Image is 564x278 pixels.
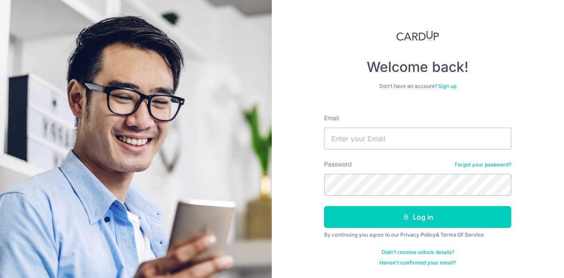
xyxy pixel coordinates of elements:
div: By continuing you agree to our & [324,231,511,238]
img: CardUp Logo [396,31,439,41]
a: Sign up [438,83,456,89]
a: Haven't confirmed your email? [379,259,456,266]
label: Email [324,114,339,122]
div: Don’t have an account? [324,83,511,90]
input: Enter your Email [324,128,511,149]
a: Privacy Policy [400,231,436,238]
label: Password [324,160,352,169]
button: Log in [324,206,511,228]
a: Didn't receive unlock details? [382,249,454,256]
a: Forgot your password? [455,161,511,168]
h4: Welcome back! [324,58,511,76]
a: Terms Of Service [440,231,484,238]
